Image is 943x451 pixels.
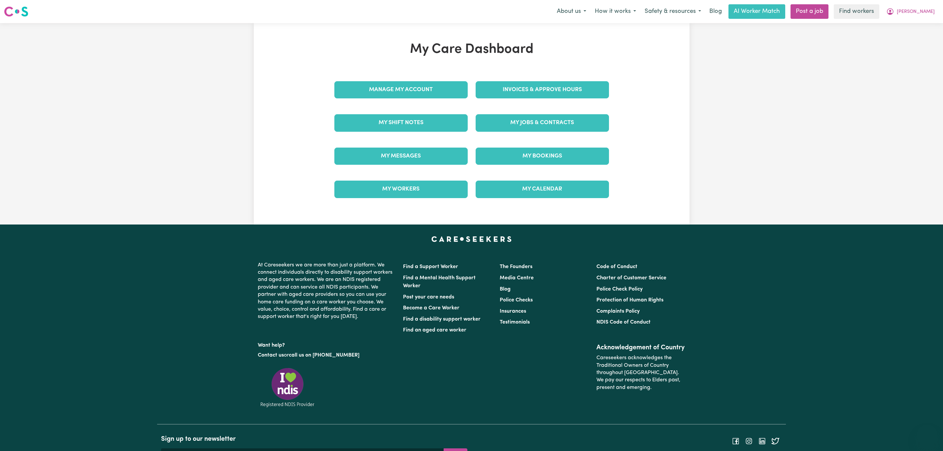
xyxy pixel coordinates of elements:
[897,8,935,16] span: [PERSON_NAME]
[258,353,284,358] a: Contact us
[596,264,637,269] a: Code of Conduct
[334,181,468,198] a: My Workers
[590,5,640,18] button: How it works
[596,287,643,292] a: Police Check Policy
[403,275,476,289] a: Find a Mental Health Support Worker
[403,264,458,269] a: Find a Support Worker
[161,435,467,443] h2: Sign up to our newsletter
[403,328,466,333] a: Find an aged care worker
[330,42,613,57] h1: My Care Dashboard
[705,4,726,19] a: Blog
[728,4,785,19] a: AI Worker Match
[500,275,534,281] a: Media Centre
[289,353,359,358] a: call us on [PHONE_NUMBER]
[596,320,651,325] a: NDIS Code of Conduct
[4,6,28,17] img: Careseekers logo
[500,297,533,303] a: Police Checks
[431,236,512,242] a: Careseekers home page
[596,344,685,352] h2: Acknowledgement of Country
[596,297,663,303] a: Protection of Human Rights
[553,5,590,18] button: About us
[334,81,468,98] a: Manage My Account
[258,367,317,408] img: Registered NDIS provider
[258,349,395,362] p: or
[476,81,609,98] a: Invoices & Approve Hours
[732,438,740,443] a: Follow Careseekers on Facebook
[258,339,395,349] p: Want help?
[476,114,609,131] a: My Jobs & Contracts
[500,264,532,269] a: The Founders
[4,4,28,19] a: Careseekers logo
[500,320,530,325] a: Testimonials
[917,425,938,446] iframe: Button to launch messaging window, conversation in progress
[791,4,828,19] a: Post a job
[403,317,481,322] a: Find a disability support worker
[640,5,705,18] button: Safety & resources
[834,4,879,19] a: Find workers
[403,295,454,300] a: Post your care needs
[258,259,395,323] p: At Careseekers we are more than just a platform. We connect individuals directly to disability su...
[476,181,609,198] a: My Calendar
[882,5,939,18] button: My Account
[758,438,766,443] a: Follow Careseekers on LinkedIn
[500,309,526,314] a: Insurances
[745,438,753,443] a: Follow Careseekers on Instagram
[334,148,468,165] a: My Messages
[403,305,459,311] a: Become a Care Worker
[476,148,609,165] a: My Bookings
[771,438,779,443] a: Follow Careseekers on Twitter
[596,309,640,314] a: Complaints Policy
[596,275,666,281] a: Charter of Customer Service
[500,287,511,292] a: Blog
[596,352,685,394] p: Careseekers acknowledges the Traditional Owners of Country throughout [GEOGRAPHIC_DATA]. We pay o...
[334,114,468,131] a: My Shift Notes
